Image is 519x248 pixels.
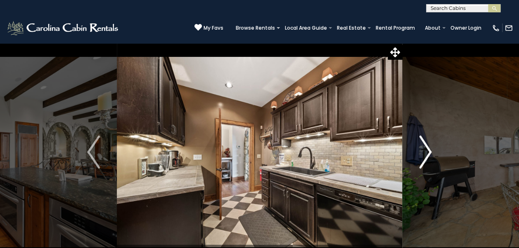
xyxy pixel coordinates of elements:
img: phone-regular-white.png [492,24,500,32]
img: arrow [87,136,100,168]
img: White-1-2.png [6,20,121,36]
img: arrow [419,136,431,168]
a: My Favs [194,23,223,32]
img: mail-regular-white.png [505,24,513,32]
a: Real Estate [333,22,370,34]
a: Browse Rentals [232,22,279,34]
a: Rental Program [372,22,419,34]
a: About [421,22,445,34]
span: My Favs [204,24,223,32]
a: Owner Login [446,22,486,34]
a: Local Area Guide [281,22,331,34]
